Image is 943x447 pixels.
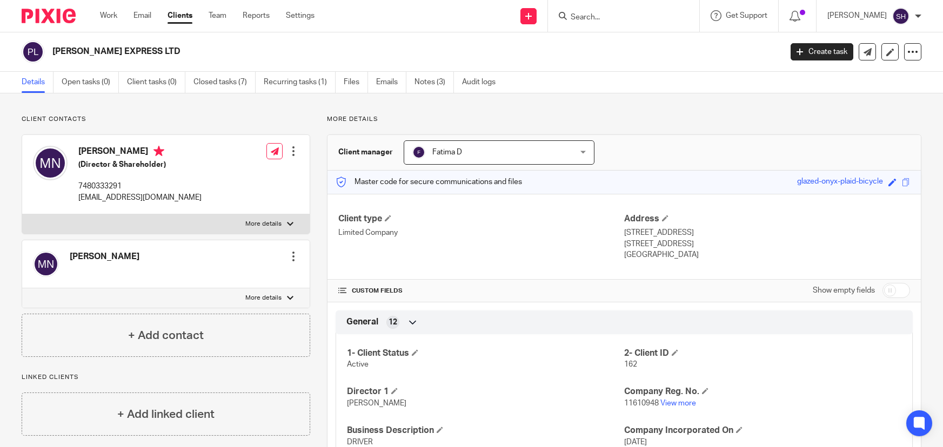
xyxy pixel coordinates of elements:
a: Work [100,10,117,21]
h4: Client type [338,213,624,225]
a: Files [344,72,368,93]
a: Emails [376,72,406,93]
h4: Company Reg. No. [624,386,901,397]
div: glazed-onyx-plaid-bicycle [797,176,883,188]
h4: Business Description [347,425,624,436]
img: svg%3E [412,146,425,159]
h5: (Director & Shareholder) [78,159,202,170]
a: Reports [243,10,270,21]
i: Primary [153,146,164,157]
span: 12 [389,317,397,328]
h4: [PERSON_NAME] [70,251,139,262]
span: [DATE] [624,438,647,446]
span: Get Support [726,12,767,19]
p: Master code for secure communications and files [336,177,522,187]
a: Email [133,10,151,21]
a: Create task [791,43,853,60]
a: Client tasks (0) [127,72,185,93]
a: Closed tasks (7) [193,72,256,93]
img: svg%3E [22,40,44,63]
h2: [PERSON_NAME] EXPRESS LTD [52,46,630,57]
span: [PERSON_NAME] [347,399,406,407]
a: Recurring tasks (1) [264,72,336,93]
p: More details [327,115,921,124]
span: Active [347,361,369,368]
a: Details [22,72,53,93]
h4: 1- Client Status [347,348,624,359]
input: Search [570,13,667,23]
p: More details [245,220,282,228]
p: Limited Company [338,227,624,238]
p: [PERSON_NAME] [827,10,887,21]
img: svg%3E [33,146,68,180]
p: [STREET_ADDRESS] [624,227,910,238]
a: Notes (3) [414,72,454,93]
span: General [346,316,378,328]
span: DRIVER [347,438,373,446]
span: 11610948 [624,399,659,407]
h4: [PERSON_NAME] [78,146,202,159]
a: Open tasks (0) [62,72,119,93]
span: Fatima D [432,148,462,156]
p: Linked clients [22,373,310,382]
h4: CUSTOM FIELDS [338,287,624,295]
p: Client contacts [22,115,310,124]
p: More details [245,294,282,302]
p: 7480333291 [78,181,202,192]
img: svg%3E [892,8,909,25]
a: View more [660,399,696,407]
a: Audit logs [462,72,504,93]
p: [EMAIL_ADDRESS][DOMAIN_NAME] [78,192,202,203]
h4: Company Incorporated On [624,425,901,436]
p: [GEOGRAPHIC_DATA] [624,249,910,260]
h4: Address [624,213,910,225]
h4: Director 1 [347,386,624,397]
a: Team [209,10,226,21]
h4: + Add linked client [117,406,215,423]
p: [STREET_ADDRESS] [624,239,910,249]
h3: Client manager [338,147,393,158]
label: Show empty fields [813,285,875,296]
a: Settings [286,10,315,21]
h4: + Add contact [128,327,204,344]
a: Clients [168,10,192,21]
img: svg%3E [33,251,59,277]
img: Pixie [22,9,76,23]
h4: 2- Client ID [624,348,901,359]
span: 162 [624,361,637,368]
